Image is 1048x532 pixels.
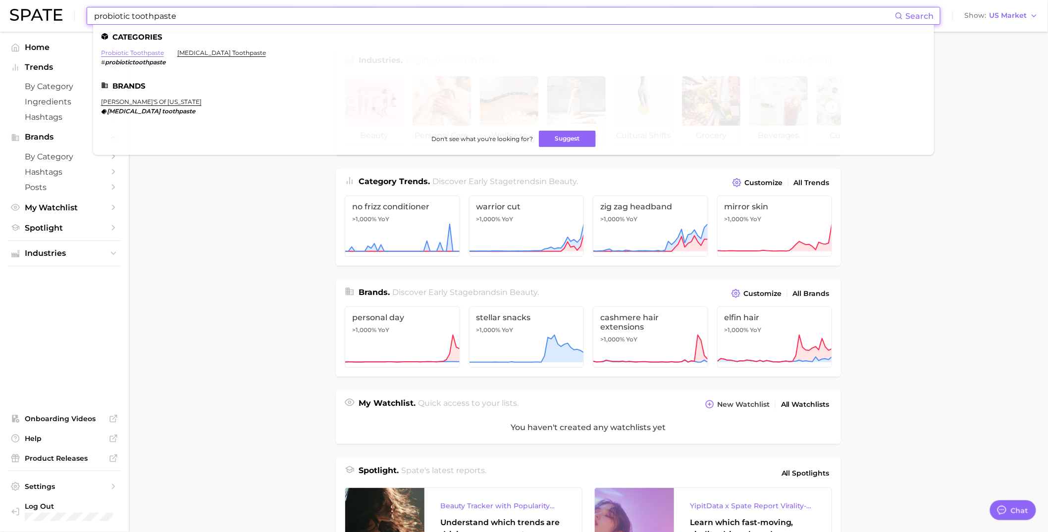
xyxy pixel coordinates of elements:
[101,49,164,56] a: probiotic toothpaste
[93,7,895,24] input: Search here for a brand, industry, or ingredient
[469,306,584,368] a: stellar snacks>1,000% YoY
[779,465,832,482] a: All Spotlights
[101,33,926,41] li: Categories
[378,326,389,334] span: YoY
[626,215,637,223] span: YoY
[25,43,104,52] span: Home
[8,200,121,215] a: My Watchlist
[476,202,577,211] span: warrior cut
[626,336,637,343] span: YoY
[8,79,121,94] a: by Category
[510,288,538,297] span: beauty
[107,107,160,115] em: [MEDICAL_DATA]
[419,397,519,411] h2: Quick access to your lists.
[794,179,830,187] span: All Trends
[25,82,104,91] span: by Category
[25,482,104,491] span: Settings
[8,451,121,466] a: Product Releases
[10,9,62,21] img: SPATE
[101,82,926,90] li: Brands
[600,202,701,211] span: zig zag headband
[8,109,121,125] a: Hashtags
[600,336,625,343] span: >1,000%
[793,290,830,298] span: All Brands
[25,223,104,233] span: Spotlight
[600,215,625,223] span: >1,000%
[782,467,830,479] span: All Spotlights
[539,131,596,147] button: Suggest
[25,112,104,122] span: Hashtags
[744,179,783,187] span: Customize
[25,502,180,511] span: Log Out
[906,11,934,21] span: Search
[791,176,832,190] a: All Trends
[965,13,987,18] span: Show
[743,290,782,298] span: Customize
[8,180,121,195] a: Posts
[402,465,487,482] h2: Spate's latest reports.
[8,431,121,446] a: Help
[8,94,121,109] a: Ingredients
[8,411,121,426] a: Onboarding Videos
[393,288,539,297] span: Discover Early Stage brands in .
[162,107,195,115] em: toothpaste
[690,500,816,512] div: YipitData x Spate Report Virality-Driven Brands Are Taking a Slice of the Beauty Pie
[476,326,501,334] span: >1,000%
[440,500,566,512] div: Beauty Tracker with Popularity Index
[469,195,584,257] a: warrior cut>1,000% YoY
[433,177,578,186] span: Discover Early Stage trends in .
[8,164,121,180] a: Hashtags
[593,195,708,257] a: zig zag headband>1,000% YoY
[750,326,762,334] span: YoY
[703,397,772,411] button: New Watchlist
[729,287,784,300] button: Customize
[725,215,749,223] span: >1,000%
[431,135,533,143] span: Don't see what you're looking for?
[725,313,825,322] span: elfin hair
[101,98,202,105] a: [PERSON_NAME]'s of [US_STATE]
[25,97,104,106] span: Ingredients
[25,203,104,212] span: My Watchlist
[8,40,121,55] a: Home
[345,306,460,368] a: personal day>1,000% YoY
[345,195,460,257] a: no frizz conditioner>1,000% YoY
[359,397,416,411] h1: My Watchlist.
[25,414,104,423] span: Onboarding Videos
[25,152,104,161] span: by Category
[476,215,501,223] span: >1,000%
[336,411,841,444] div: You haven't created any watchlists yet
[25,249,104,258] span: Industries
[779,398,832,411] a: All Watchlists
[476,313,577,322] span: stellar snacks
[502,326,514,334] span: YoY
[8,149,121,164] a: by Category
[962,9,1041,22] button: ShowUS Market
[359,288,390,297] span: Brands .
[502,215,514,223] span: YoY
[600,313,701,332] span: cashmere hair extensions
[725,202,825,211] span: mirror skin
[352,326,376,334] span: >1,000%
[25,167,104,177] span: Hashtags
[790,287,832,300] a: All Brands
[105,58,165,66] em: probiotictoothpaste
[717,400,770,409] span: New Watchlist
[25,454,104,463] span: Product Releases
[725,326,749,334] span: >1,000%
[8,60,121,75] button: Trends
[990,13,1027,18] span: US Market
[25,63,104,72] span: Trends
[25,183,104,192] span: Posts
[101,58,105,66] span: #
[8,130,121,145] button: Brands
[593,306,708,368] a: cashmere hair extensions>1,000% YoY
[359,177,430,186] span: Category Trends .
[717,306,833,368] a: elfin hair>1,000% YoY
[750,215,762,223] span: YoY
[8,246,121,261] button: Industries
[352,313,453,322] span: personal day
[730,176,785,190] button: Customize
[352,215,376,223] span: >1,000%
[717,195,833,257] a: mirror skin>1,000% YoY
[25,434,104,443] span: Help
